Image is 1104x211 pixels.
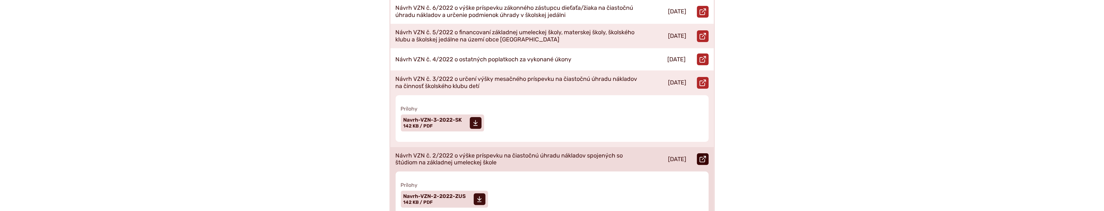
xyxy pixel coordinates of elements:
[668,79,687,86] p: [DATE]
[396,56,572,63] p: Návrh VZN č. 4/2022 o ostatných poplatkoch za vykonané úkony
[668,156,687,163] p: [DATE]
[403,200,433,205] span: 142 KB / PDF
[668,8,687,15] p: [DATE]
[396,29,638,43] p: Návrh VZN č. 5/2022 o financovaní základnej umeleckej školy, materskej školy, školského klubu a š...
[401,191,488,208] a: Navrh-VZN-2-2022-ZUS 142 KB / PDF
[396,76,638,90] p: Návrh VZN č. 3/2022 o určení výšky mesačného príspevku na čiastočnú úhradu nákladov na činnosť šk...
[668,33,687,40] p: [DATE]
[396,152,638,166] p: Návrh VZN č. 2/2022 o výške príspevku na čiastočnú úhradu nákladov spojených so štúdiom na základ...
[401,182,703,188] span: Prílohy
[396,5,638,19] p: Návrh VZN č. 6/2022 o výške príspevku zákonného zástupcu dieťaťa/žiaka na čiastočnú úhradu náklad...
[403,117,462,123] span: Navrh-VZN-3-2022-SK
[401,106,703,112] span: Prílohy
[401,114,484,131] a: Navrh-VZN-3-2022-SK 142 KB / PDF
[403,194,466,199] span: Navrh-VZN-2-2022-ZUS
[668,56,686,63] p: [DATE]
[403,123,433,129] span: 142 KB / PDF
